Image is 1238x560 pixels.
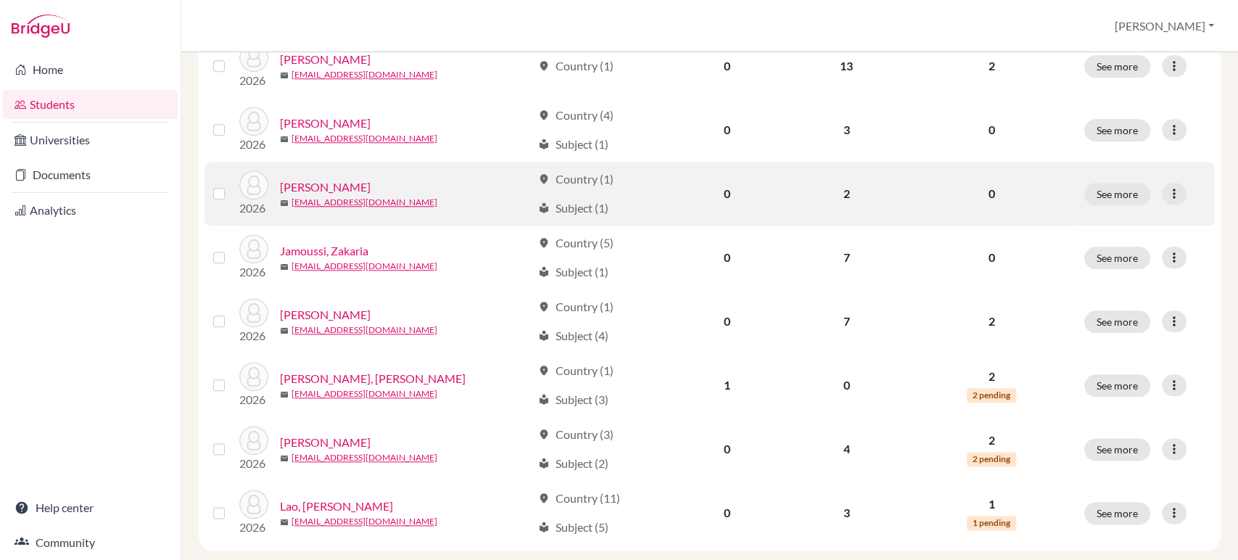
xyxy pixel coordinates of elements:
[292,132,437,145] a: [EMAIL_ADDRESS][DOMAIN_NAME]
[280,498,393,515] a: Lao, [PERSON_NAME]
[538,394,550,405] span: local_library
[785,226,907,289] td: 7
[538,493,550,504] span: location_on
[538,426,614,443] div: Country (3)
[1084,119,1150,141] button: See more
[538,202,550,214] span: local_library
[669,34,785,98] td: 0
[916,313,1067,330] p: 2
[239,426,268,455] img: Laha, Anushka
[12,15,70,38] img: Bridge-U
[280,51,371,68] a: [PERSON_NAME]
[292,260,437,273] a: [EMAIL_ADDRESS][DOMAIN_NAME]
[785,289,907,353] td: 7
[538,298,614,316] div: Country (1)
[3,125,178,155] a: Universities
[669,481,785,545] td: 0
[280,434,371,451] a: [PERSON_NAME]
[280,242,368,260] a: Jamoussi, Zakaria
[916,495,1067,513] p: 1
[538,429,550,440] span: location_on
[669,289,785,353] td: 0
[967,388,1016,403] span: 2 pending
[785,417,907,481] td: 4
[280,178,371,196] a: [PERSON_NAME]
[3,528,178,557] a: Community
[538,173,550,185] span: location_on
[280,306,371,324] a: [PERSON_NAME]
[239,199,268,217] p: 2026
[785,481,907,545] td: 3
[538,60,550,72] span: location_on
[669,162,785,226] td: 0
[280,454,289,463] span: mail
[967,516,1016,530] span: 1 pending
[239,327,268,345] p: 2026
[280,370,466,387] a: [PERSON_NAME], [PERSON_NAME]
[239,136,268,153] p: 2026
[3,90,178,119] a: Students
[916,185,1067,202] p: 0
[538,490,620,507] div: Country (11)
[292,387,437,400] a: [EMAIL_ADDRESS][DOMAIN_NAME]
[239,362,268,391] img: Kabbaj, Mohammed Abdelmalek
[3,196,178,225] a: Analytics
[538,327,608,345] div: Subject (4)
[239,72,268,89] p: 2026
[280,71,289,80] span: mail
[292,324,437,337] a: [EMAIL_ADDRESS][DOMAIN_NAME]
[669,98,785,162] td: 0
[916,368,1067,385] p: 2
[280,135,289,144] span: mail
[239,170,268,199] img: Hendah, Mohamed
[538,263,608,281] div: Subject (1)
[538,110,550,121] span: location_on
[280,518,289,527] span: mail
[1084,502,1150,524] button: See more
[280,263,289,271] span: mail
[538,234,614,252] div: Country (5)
[785,34,907,98] td: 13
[538,519,608,536] div: Subject (5)
[669,226,785,289] td: 0
[538,57,614,75] div: Country (1)
[538,139,550,150] span: local_library
[538,107,614,124] div: Country (4)
[292,451,437,464] a: [EMAIL_ADDRESS][DOMAIN_NAME]
[239,107,268,136] img: Görög, Aaron
[967,452,1016,466] span: 2 pending
[785,162,907,226] td: 2
[669,353,785,417] td: 1
[538,136,608,153] div: Subject (1)
[280,326,289,335] span: mail
[292,515,437,528] a: [EMAIL_ADDRESS][DOMAIN_NAME]
[916,249,1067,266] p: 0
[538,330,550,342] span: local_library
[538,522,550,533] span: local_library
[280,390,289,399] span: mail
[785,98,907,162] td: 3
[538,301,550,313] span: location_on
[239,519,268,536] p: 2026
[1108,12,1221,40] button: [PERSON_NAME]
[239,43,268,72] img: Fisher, Gregory
[538,455,608,472] div: Subject (2)
[280,199,289,207] span: mail
[239,391,268,408] p: 2026
[538,365,550,376] span: location_on
[538,266,550,278] span: local_library
[280,115,371,132] a: [PERSON_NAME]
[1084,55,1150,78] button: See more
[3,160,178,189] a: Documents
[3,55,178,84] a: Home
[538,170,614,188] div: Country (1)
[669,417,785,481] td: 0
[1084,310,1150,333] button: See more
[785,353,907,417] td: 0
[239,455,268,472] p: 2026
[538,199,608,217] div: Subject (1)
[538,362,614,379] div: Country (1)
[239,490,268,519] img: Lao, Paradis
[916,121,1067,139] p: 0
[1084,247,1150,269] button: See more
